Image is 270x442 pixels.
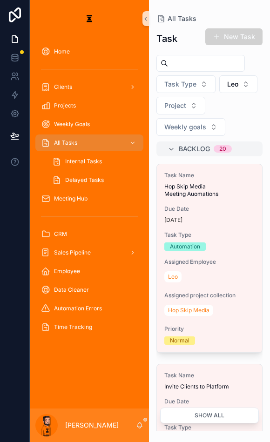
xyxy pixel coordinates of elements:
span: Home [54,48,70,55]
span: Weekly Goals [54,121,90,128]
a: Employee [35,263,143,280]
span: Task Name [164,172,255,179]
span: Meeting Hub [54,195,88,202]
div: Normal [170,336,189,345]
img: App logo [82,11,97,26]
a: Sales Pipeline [35,244,143,261]
button: Select Button [219,75,257,93]
span: Project [164,101,186,110]
div: 20 [219,145,226,153]
span: Clients [54,83,72,91]
h1: Task [156,32,177,45]
span: All Tasks [168,14,196,23]
a: Task NameHop Skip Media Meeting AuomationsDue Date[DATE]Task TypeAutomationAssigned EmployeeLeoAs... [156,164,263,353]
span: Assigned project collection [164,292,255,299]
a: Automation Errors [35,300,143,317]
span: Assigned Employee [164,258,255,266]
a: Leo [164,271,182,282]
a: Internal Tasks [47,153,143,170]
span: Priority [164,325,255,333]
span: Sales Pipeline [54,249,91,256]
span: Task Name [164,372,255,379]
button: Select Button [156,118,225,136]
a: All Tasks [35,134,143,151]
span: Projects [54,102,76,109]
span: Due Date [164,398,255,405]
a: Data Cleaner [35,281,143,298]
span: Due Date [164,205,255,213]
a: All Tasks [156,14,196,23]
div: scrollable content [30,37,149,346]
a: CRM [35,226,143,242]
p: [DATE] [164,216,182,224]
span: Backlog [179,144,210,154]
a: Hop Skip Media [164,305,213,316]
div: Automation [170,242,200,251]
a: Clients [35,79,143,95]
span: Internal Tasks [65,158,102,165]
span: Leo [168,273,178,281]
span: Task Type [164,231,255,239]
a: Home [35,43,143,60]
span: Weekly goals [164,122,206,132]
span: CRM [54,230,67,238]
a: Delayed Tasks [47,172,143,188]
button: Select Button [156,97,205,114]
a: Projects [35,97,143,114]
span: Hop Skip Media Meeting Auomations [164,183,255,198]
span: Delayed Tasks [65,176,104,184]
button: Show all [160,408,259,423]
span: Hop Skip Media [168,307,209,314]
span: Employee [54,268,80,275]
span: All Tasks [54,139,77,147]
a: Meeting Hub [35,190,143,207]
button: New Task [205,28,263,45]
span: Automation Errors [54,305,102,312]
span: Task Type [164,80,196,89]
span: Data Cleaner [54,286,89,294]
button: Select Button [156,75,216,93]
a: Weekly Goals [35,116,143,133]
span: Leo [227,80,238,89]
span: Invite Clients to Platform [164,383,255,390]
p: [PERSON_NAME] [65,421,119,430]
